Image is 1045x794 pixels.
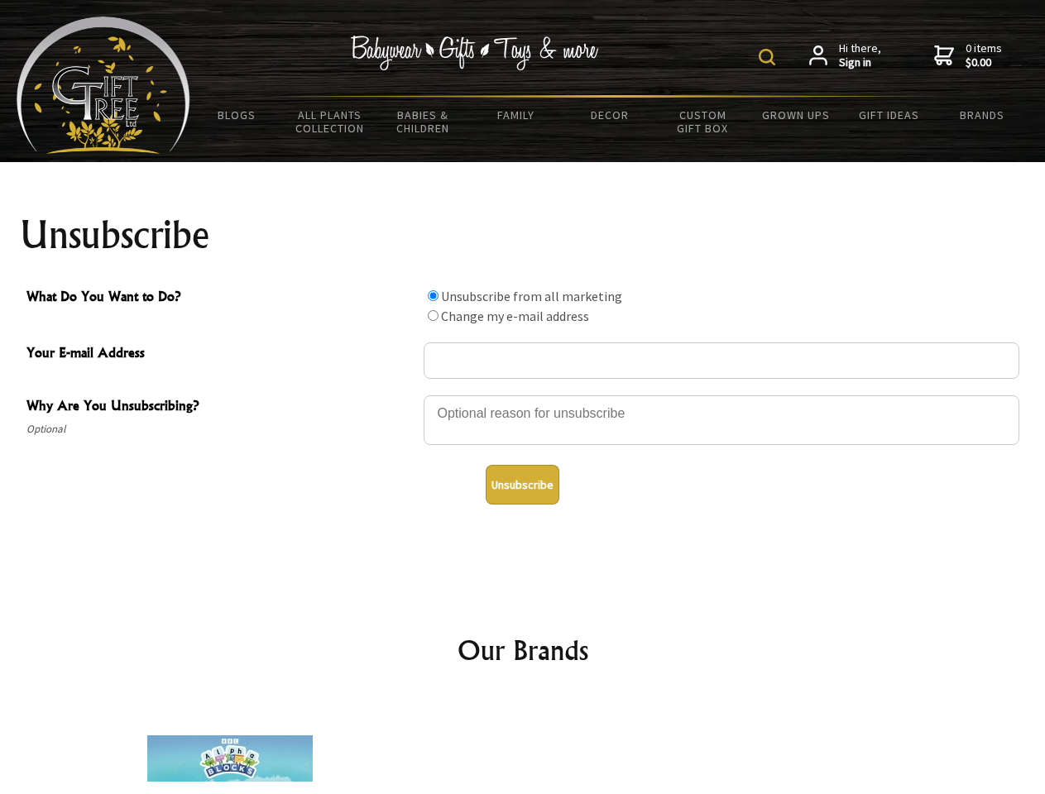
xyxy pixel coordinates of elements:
[20,215,1026,255] h1: Unsubscribe
[26,419,415,439] span: Optional
[936,98,1029,132] a: Brands
[26,395,415,419] span: Why Are You Unsubscribing?
[839,55,881,70] strong: Sign in
[759,49,775,65] img: product search
[428,290,439,301] input: What Do You Want to Do?
[809,41,881,70] a: Hi there,Sign in
[749,98,842,132] a: Grown Ups
[376,98,470,146] a: Babies & Children
[441,288,622,304] label: Unsubscribe from all marketing
[190,98,284,132] a: BLOGS
[486,465,559,505] button: Unsubscribe
[966,41,1002,70] span: 0 items
[284,98,377,146] a: All Plants Collection
[26,286,415,310] span: What Do You Want to Do?
[33,630,1013,670] h2: Our Brands
[424,342,1019,379] input: Your E-mail Address
[563,98,656,132] a: Decor
[934,41,1002,70] a: 0 items$0.00
[966,55,1002,70] strong: $0.00
[842,98,936,132] a: Gift Ideas
[470,98,563,132] a: Family
[351,36,599,70] img: Babywear - Gifts - Toys & more
[656,98,750,146] a: Custom Gift Box
[17,17,190,154] img: Babyware - Gifts - Toys and more...
[26,342,415,366] span: Your E-mail Address
[839,41,881,70] span: Hi there,
[428,310,439,321] input: What Do You Want to Do?
[441,308,589,324] label: Change my e-mail address
[424,395,1019,445] textarea: Why Are You Unsubscribing?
